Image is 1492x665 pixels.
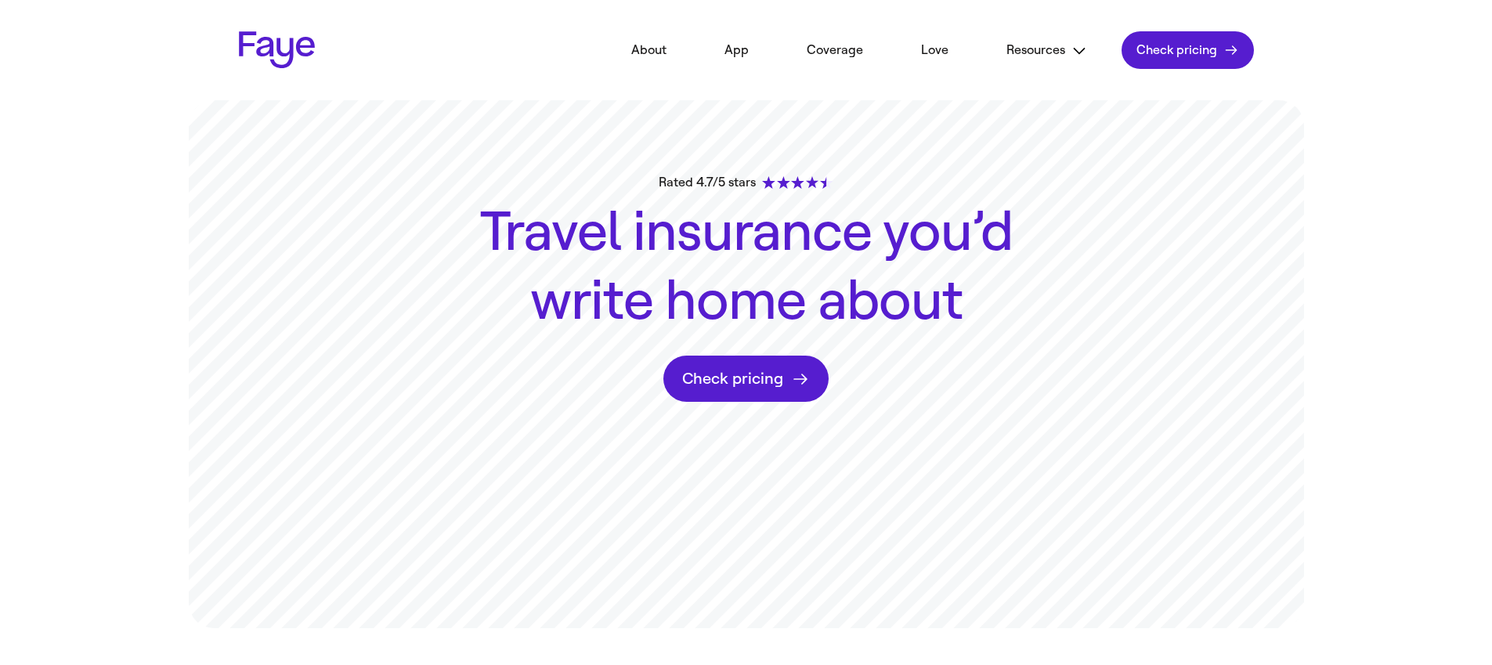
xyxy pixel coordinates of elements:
a: Check pricing [1122,31,1253,69]
a: Faye Logo [239,31,316,69]
h1: Travel insurance you’d write home about [464,198,1028,335]
button: Resources [983,33,1111,68]
a: About [608,33,690,67]
a: Check pricing [663,356,829,402]
a: App [701,33,772,67]
div: Rated 4.7/5 stars [659,173,833,192]
a: Love [898,33,972,67]
a: Coverage [783,33,887,67]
